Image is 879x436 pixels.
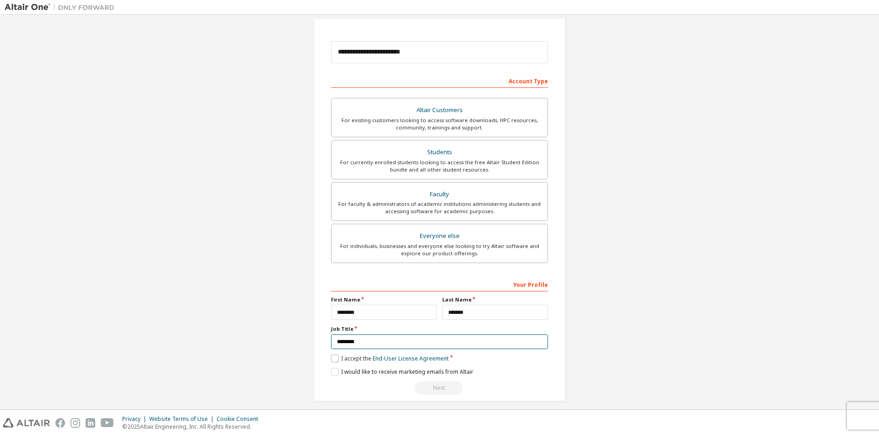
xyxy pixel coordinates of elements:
[331,296,437,303] label: First Name
[337,242,542,257] div: For individuals, businesses and everyone else looking to try Altair software and explore our prod...
[337,159,542,173] div: For currently enrolled students looking to access the free Altair Student Edition bundle and all ...
[217,415,264,423] div: Cookie Consent
[442,296,548,303] label: Last Name
[337,200,542,215] div: For faculty & administrators of academic institutions administering students and accessing softwa...
[331,368,473,376] label: I would like to receive marketing emails from Altair
[149,415,217,423] div: Website Terms of Use
[55,418,65,428] img: facebook.svg
[331,325,548,333] label: Job Title
[331,381,548,395] div: Read and acccept EULA to continue
[3,418,50,428] img: altair_logo.svg
[337,146,542,159] div: Students
[373,355,449,362] a: End-User License Agreement
[101,418,114,428] img: youtube.svg
[71,418,80,428] img: instagram.svg
[337,104,542,117] div: Altair Customers
[5,3,119,12] img: Altair One
[337,230,542,242] div: Everyone else
[331,355,449,362] label: I accept the
[337,117,542,131] div: For existing customers looking to access software downloads, HPC resources, community, trainings ...
[331,73,548,88] div: Account Type
[122,423,264,431] p: © 2025 Altair Engineering, Inc. All Rights Reserved.
[337,188,542,201] div: Faculty
[331,277,548,291] div: Your Profile
[86,418,95,428] img: linkedin.svg
[122,415,149,423] div: Privacy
